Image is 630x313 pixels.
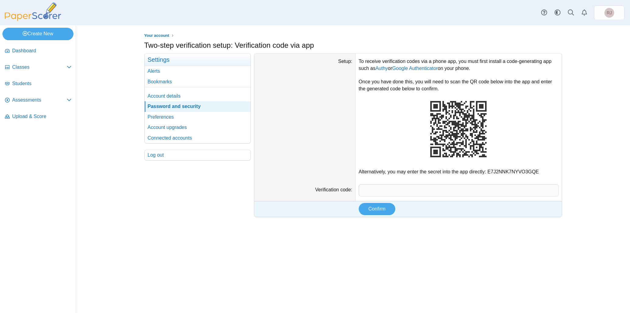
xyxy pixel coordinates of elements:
span: Assessments [12,97,67,103]
a: Upload & Score [2,110,74,124]
span: Classes [12,64,67,71]
img: AGU6ChFI4FiHAAAAAElFTkSuQmCC [428,99,489,160]
a: Bookmarks [145,77,251,87]
a: Log out [145,150,251,160]
h3: Settings [145,54,251,66]
a: Rabih Jabr [594,5,625,20]
span: Rabih Jabr [604,8,614,18]
a: Preferences [145,112,251,122]
span: Confirm [368,206,385,211]
a: Connected accounts [145,133,251,143]
label: Verification code [315,187,352,192]
label: Setup [338,59,352,64]
a: PaperScorer [2,17,63,22]
a: Google Authenticator [392,66,438,71]
a: Your account [143,32,171,40]
a: Assessments [2,93,74,108]
a: Students [2,77,74,91]
h1: Two-step verification setup: Verification code via app [144,40,314,50]
span: Rabih Jabr [607,11,612,15]
button: Confirm [359,203,395,215]
a: Alerts [145,66,251,76]
img: PaperScorer [2,2,63,21]
a: Classes [2,60,74,75]
a: Authy [375,66,388,71]
a: Dashboard [2,44,74,58]
span: Students [12,80,72,87]
a: Create New [2,28,73,40]
dd: To receive verification codes via a phone app, you must first install a code-generating app such ... [356,54,562,180]
a: Alerts [578,6,591,19]
a: Password and security [145,101,251,112]
span: Your account [144,33,169,38]
a: Account details [145,91,251,101]
span: Upload & Score [12,113,72,120]
a: Account upgrades [145,122,251,133]
span: Dashboard [12,47,72,54]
